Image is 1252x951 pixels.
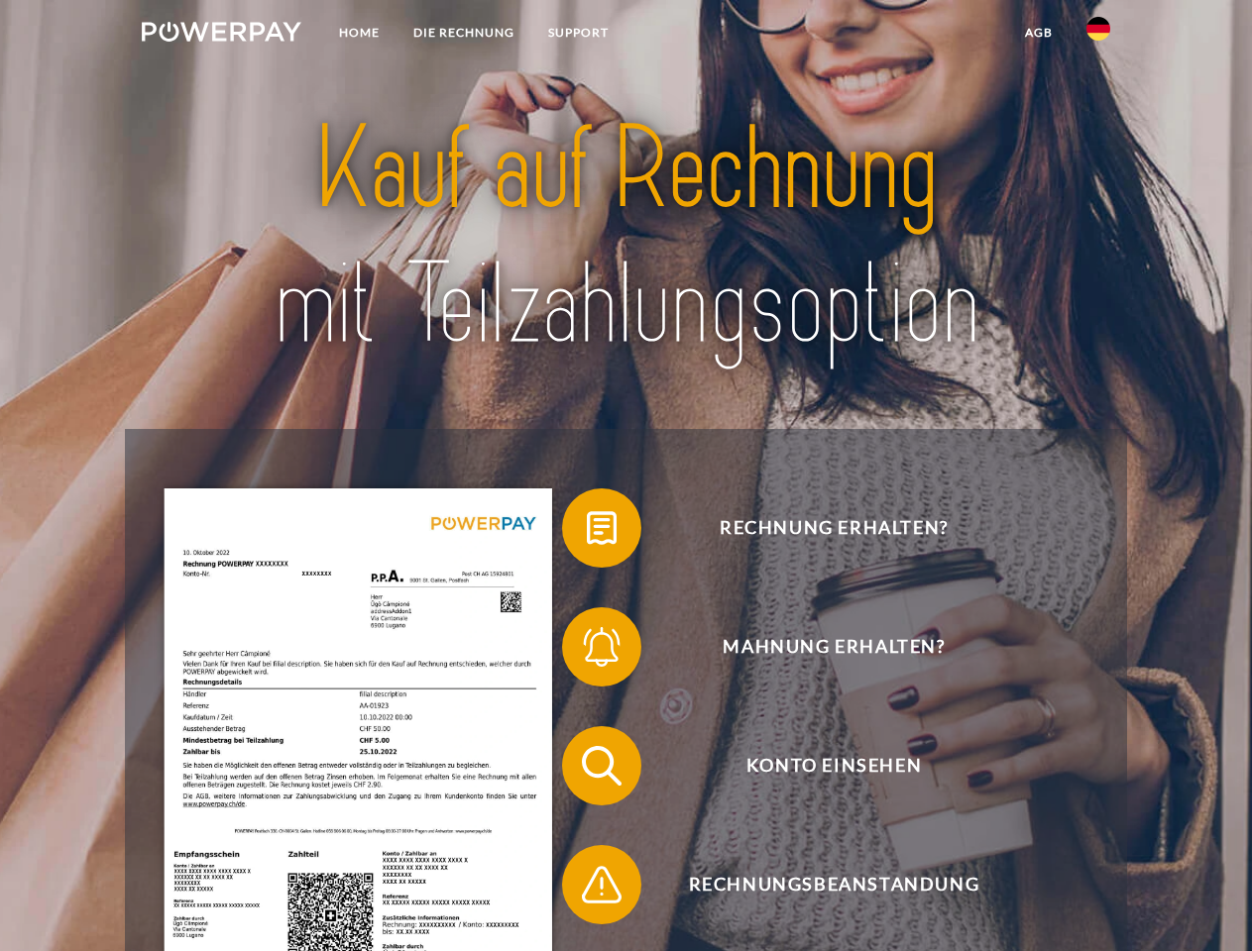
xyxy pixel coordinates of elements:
button: Konto einsehen [562,726,1078,805]
img: qb_search.svg [577,741,626,791]
img: qb_bill.svg [577,503,626,553]
span: Rechnung erhalten? [591,488,1077,568]
a: agb [1008,15,1070,51]
button: Rechnungsbeanstandung [562,845,1078,924]
a: Home [322,15,397,51]
img: qb_bell.svg [577,622,626,672]
span: Konto einsehen [591,726,1077,805]
img: logo-powerpay-white.svg [142,22,301,42]
button: Rechnung erhalten? [562,488,1078,568]
span: Mahnung erhalten? [591,607,1077,687]
img: qb_warning.svg [577,860,626,909]
img: title-powerpay_de.svg [189,95,1063,379]
img: de [1086,17,1110,41]
a: DIE RECHNUNG [397,15,531,51]
a: SUPPORT [531,15,626,51]
button: Mahnung erhalten? [562,607,1078,687]
span: Rechnungsbeanstandung [591,845,1077,924]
